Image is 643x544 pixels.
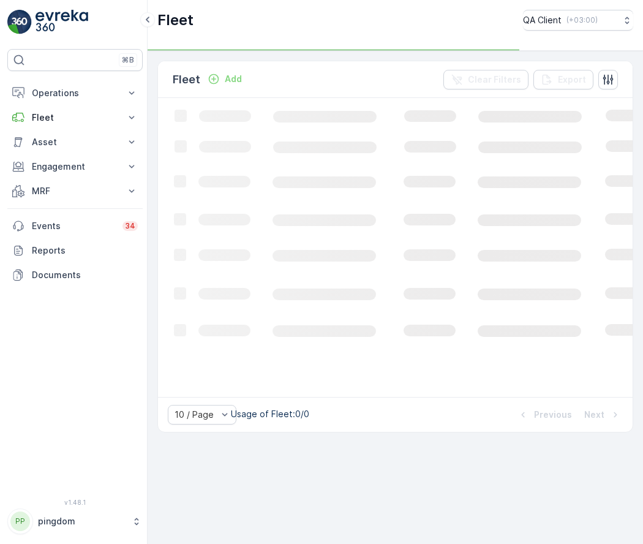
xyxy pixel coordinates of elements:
[32,161,118,173] p: Engagement
[36,10,88,34] img: logo_light-DOdMpM7g.png
[173,71,200,88] p: Fleet
[32,111,118,124] p: Fleet
[7,263,143,287] a: Documents
[468,74,521,86] p: Clear Filters
[32,87,118,99] p: Operations
[157,10,194,30] p: Fleet
[7,179,143,203] button: MRF
[7,105,143,130] button: Fleet
[534,409,572,421] p: Previous
[122,55,134,65] p: ⌘B
[32,244,138,257] p: Reports
[583,407,623,422] button: Next
[523,14,562,26] p: QA Client
[7,499,143,506] span: v 1.48.1
[523,10,633,31] button: QA Client(+03:00)
[443,70,528,89] button: Clear Filters
[558,74,586,86] p: Export
[7,508,143,534] button: PPpingdom
[7,214,143,238] a: Events34
[32,220,115,232] p: Events
[10,512,30,531] div: PP
[7,10,32,34] img: logo
[125,221,135,231] p: 34
[533,70,593,89] button: Export
[7,154,143,179] button: Engagement
[7,81,143,105] button: Operations
[516,407,573,422] button: Previous
[38,515,126,527] p: pingdom
[7,238,143,263] a: Reports
[7,130,143,154] button: Asset
[584,409,604,421] p: Next
[225,73,242,85] p: Add
[32,185,118,197] p: MRF
[231,408,309,420] p: Usage of Fleet : 0/0
[203,72,247,86] button: Add
[32,136,118,148] p: Asset
[566,15,598,25] p: ( +03:00 )
[32,269,138,281] p: Documents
